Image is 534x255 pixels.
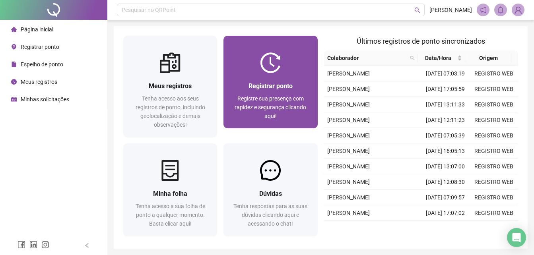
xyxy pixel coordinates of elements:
span: home [11,27,17,32]
td: [DATE] 07:03:19 [421,66,470,81]
span: left [84,243,90,248]
td: REGISTRO WEB [470,66,518,81]
span: [PERSON_NAME] [327,148,370,154]
td: [DATE] 16:05:13 [421,143,470,159]
span: file [11,62,17,67]
div: Open Intercom Messenger [507,228,526,247]
span: Últimos registros de ponto sincronizados [357,37,485,45]
a: Minha folhaTenha acesso a sua folha de ponto a qualquer momento. Basta clicar aqui! [123,143,217,236]
span: Colaborador [327,54,407,62]
span: Dúvidas [259,190,282,197]
td: [DATE] 07:05:39 [421,128,470,143]
a: DúvidasTenha respostas para as suas dúvidas clicando aqui e acessando o chat! [223,143,317,236]
td: REGISTRO WEB [470,205,518,221]
td: REGISTRO WEB [470,128,518,143]
span: [PERSON_NAME] [327,101,370,108]
span: [PERSON_NAME] [327,70,370,77]
td: REGISTRO WEB [470,143,518,159]
span: search [414,7,420,13]
span: environment [11,44,17,50]
a: Meus registrosTenha acesso aos seus registros de ponto, incluindo geolocalização e demais observa... [123,36,217,137]
td: REGISTRO WEB [470,221,518,236]
span: notification [480,6,487,14]
a: Registrar pontoRegistre sua presença com rapidez e segurança clicando aqui! [223,36,317,128]
span: Minha folha [153,190,187,197]
td: [DATE] 12:11:23 [421,112,470,128]
span: bell [497,6,504,14]
span: Página inicial [21,26,53,33]
span: [PERSON_NAME] [429,6,472,14]
span: [PERSON_NAME] [327,86,370,92]
span: Registrar ponto [249,82,293,90]
span: [PERSON_NAME] [327,117,370,123]
span: Tenha acesso a sua folha de ponto a qualquer momento. Basta clicar aqui! [136,203,205,227]
span: [PERSON_NAME] [327,179,370,185]
span: [PERSON_NAME] [327,194,370,201]
span: linkedin [29,241,37,249]
th: Data/Hora [418,50,465,66]
span: [PERSON_NAME] [327,210,370,216]
td: [DATE] 17:05:59 [421,81,470,97]
span: Tenha acesso aos seus registros de ponto, incluindo geolocalização e demais observações! [136,95,205,128]
td: REGISTRO WEB [470,112,518,128]
td: [DATE] 13:17:37 [421,221,470,236]
span: search [408,52,416,64]
td: [DATE] 13:07:00 [421,159,470,174]
td: REGISTRO WEB [470,97,518,112]
span: clock-circle [11,79,17,85]
span: instagram [41,241,49,249]
span: [PERSON_NAME] [327,163,370,170]
span: Meus registros [149,82,192,90]
td: [DATE] 17:07:02 [421,205,470,221]
td: REGISTRO WEB [470,81,518,97]
td: REGISTRO WEB [470,174,518,190]
img: 89615 [512,4,524,16]
th: Origem [465,50,512,66]
span: Espelho de ponto [21,61,63,68]
span: schedule [11,97,17,102]
td: REGISTRO WEB [470,190,518,205]
span: Tenha respostas para as suas dúvidas clicando aqui e acessando o chat! [233,203,307,227]
td: REGISTRO WEB [470,159,518,174]
span: facebook [17,241,25,249]
span: [PERSON_NAME] [327,132,370,139]
span: search [410,56,415,60]
span: Registrar ponto [21,44,59,50]
span: Registre sua presença com rapidez e segurança clicando aqui! [235,95,306,119]
span: Minhas solicitações [21,96,69,102]
td: [DATE] 07:09:57 [421,190,470,205]
td: [DATE] 12:08:30 [421,174,470,190]
td: [DATE] 13:11:33 [421,97,470,112]
span: Meus registros [21,79,57,85]
span: Data/Hora [421,54,455,62]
